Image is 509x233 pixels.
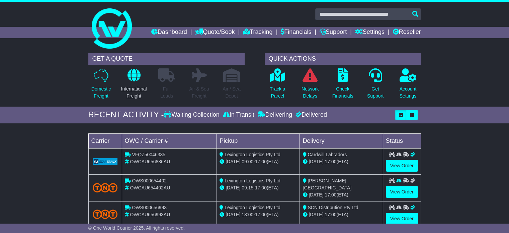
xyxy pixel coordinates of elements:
span: OWCAU654402AU [130,185,170,190]
div: Waiting Collection [164,111,221,119]
span: 13:00 [242,212,253,217]
a: NetworkDelays [301,68,319,103]
a: Support [320,27,347,38]
span: Lexington Logistics Pty Ltd [225,178,280,183]
div: (ETA) [303,191,380,198]
span: 09:15 [242,185,253,190]
span: 17:00 [325,192,336,197]
span: 09:00 [242,159,253,164]
span: 17:00 [255,159,267,164]
a: View Order [386,160,418,172]
div: Delivered [294,111,327,119]
div: - (ETA) [220,158,297,165]
div: - (ETA) [220,184,297,191]
a: Dashboard [151,27,187,38]
td: Delivery [300,133,383,148]
span: 17:00 [255,212,267,217]
a: Reseller [393,27,421,38]
span: Cardwill Labradors [308,152,347,157]
div: In Transit [221,111,256,119]
a: GetSupport [367,68,384,103]
td: OWC / Carrier # [122,133,217,148]
div: RECENT ACTIVITY - [88,110,164,120]
a: Settings [355,27,385,38]
a: Tracking [243,27,272,38]
a: AccountSettings [399,68,417,103]
div: (ETA) [303,158,380,165]
div: - (ETA) [220,211,297,218]
img: TNT_Domestic.png [93,183,118,192]
p: Full Loads [158,85,175,100]
p: Domestic Freight [91,85,111,100]
img: GetCarrierServiceLogo [93,158,118,165]
span: [DATE] [309,192,323,197]
td: Pickup [217,133,300,148]
span: 17:00 [325,159,336,164]
div: Delivering [256,111,294,119]
span: OWCAU656886AU [130,159,170,164]
p: International Freight [121,85,147,100]
span: 17:00 [255,185,267,190]
span: [PERSON_NAME] [GEOGRAPHIC_DATA] [303,178,351,190]
a: Financials [281,27,311,38]
p: Track a Parcel [270,85,285,100]
span: [DATE] [226,212,240,217]
span: 17:00 [325,212,336,217]
span: OWCAU656993AU [130,212,170,217]
a: CheckFinancials [332,68,354,103]
span: © One World Courier 2025. All rights reserved. [88,225,185,231]
p: Check Financials [332,85,353,100]
p: Account Settings [400,85,417,100]
div: QUICK ACTIONS [265,53,421,65]
p: Network Delays [302,85,319,100]
span: OWS000654402 [132,178,167,183]
div: (ETA) [303,211,380,218]
span: [DATE] [309,159,323,164]
a: View Order [386,213,418,225]
p: Air / Sea Depot [223,85,241,100]
span: [DATE] [226,159,240,164]
a: View Order [386,186,418,198]
span: VFQZ50046335 [132,152,165,157]
a: DomesticFreight [91,68,111,103]
span: [DATE] [226,185,240,190]
p: Get Support [367,85,384,100]
span: [DATE] [309,212,323,217]
td: Carrier [88,133,122,148]
div: GET A QUOTE [88,53,245,65]
a: Track aParcel [269,68,285,103]
span: SCN Distribution Pty Ltd [308,205,358,210]
span: OWS000656993 [132,205,167,210]
a: Quote/Book [195,27,235,38]
p: Air & Sea Freight [189,85,209,100]
td: Status [383,133,421,148]
span: Lexington Logistics Pty Ltd [225,152,280,157]
span: Lexington Logistics Pty Ltd [225,205,280,210]
a: InternationalFreight [120,68,147,103]
img: TNT_Domestic.png [93,210,118,219]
